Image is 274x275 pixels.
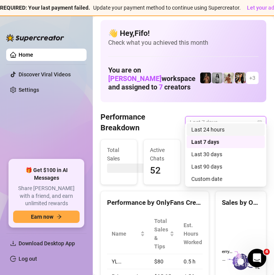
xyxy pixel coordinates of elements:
[255,265,263,270] text: YL…
[249,74,255,82] span: + 3
[6,34,64,42] img: logo-BBDzfeDw.svg
[179,254,213,269] td: 0.5 h
[108,74,162,83] span: [PERSON_NAME]
[10,240,16,246] span: download
[108,39,259,47] span: Check what you achieved this month
[200,73,211,83] img: D
[150,214,179,254] th: Total Sales & Tips
[150,254,179,269] td: $80
[191,175,260,183] div: Custom date
[187,123,265,136] div: Last 24 hours
[191,162,260,171] div: Last 90 days
[19,87,39,93] a: Settings
[93,5,241,11] span: Update your payment method to continue using Supercreator.
[19,256,37,262] a: Log out
[187,173,265,185] div: Custom date
[212,73,223,83] img: A
[257,120,262,125] span: calendar
[216,249,232,255] text: Cherry…
[264,249,270,255] span: 4
[184,221,202,246] div: Est. Hours Worked
[19,71,71,78] a: Discover Viral Videos
[191,150,260,159] div: Last 30 days
[100,111,185,133] h4: Performance Breakdown
[222,197,260,208] div: Sales by OnlyFans Creator
[108,28,259,39] h4: 👋 Hey, Fifo !
[13,211,80,223] button: Earn nowarrow-right
[150,164,174,178] span: 52
[19,240,75,246] span: Download Desktop App
[159,83,163,91] span: 7
[187,148,265,160] div: Last 30 days
[107,146,131,163] span: Total Sales
[248,249,266,267] iframe: Intercom live chat
[19,52,33,58] a: Home
[31,214,53,220] span: Earn now
[107,197,203,208] div: Performance by OnlyFans Creator
[223,73,234,83] img: Green
[112,229,139,238] span: Name
[154,217,168,251] span: Total Sales & Tips
[187,160,265,173] div: Last 90 days
[190,116,262,128] span: Last 7 days
[187,136,265,148] div: Last 7 days
[107,214,150,254] th: Name
[107,254,150,269] td: YL…
[191,138,260,146] div: Last 7 days
[235,73,246,83] img: AD
[108,66,200,91] h1: You are on workspace and assigned to creators
[191,125,260,134] div: Last 24 hours
[150,146,174,163] span: Active Chats
[13,167,80,182] span: 🎁 Get $100 in AI Messages
[56,214,62,219] span: arrow-right
[13,185,80,208] span: Share [PERSON_NAME] with a friend, and earn unlimited rewards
